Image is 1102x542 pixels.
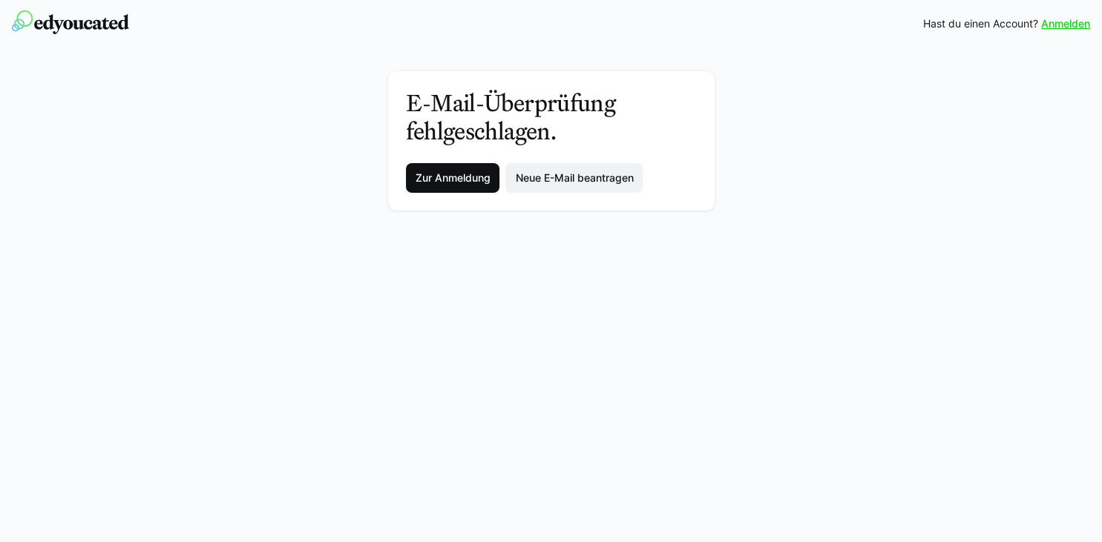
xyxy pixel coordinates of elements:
a: Anmelden [1041,16,1090,31]
img: edyoucated [12,10,129,34]
span: Zur Anmeldung [413,171,492,185]
span: Neue E-Mail beantragen [513,171,635,185]
h3: E-Mail-Überprüfung fehlgeschlagen. [406,89,697,145]
span: Hast du einen Account? [923,16,1038,31]
button: Zur Anmeldung [406,163,500,193]
a: Neue E-Mail beantragen [505,163,643,193]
